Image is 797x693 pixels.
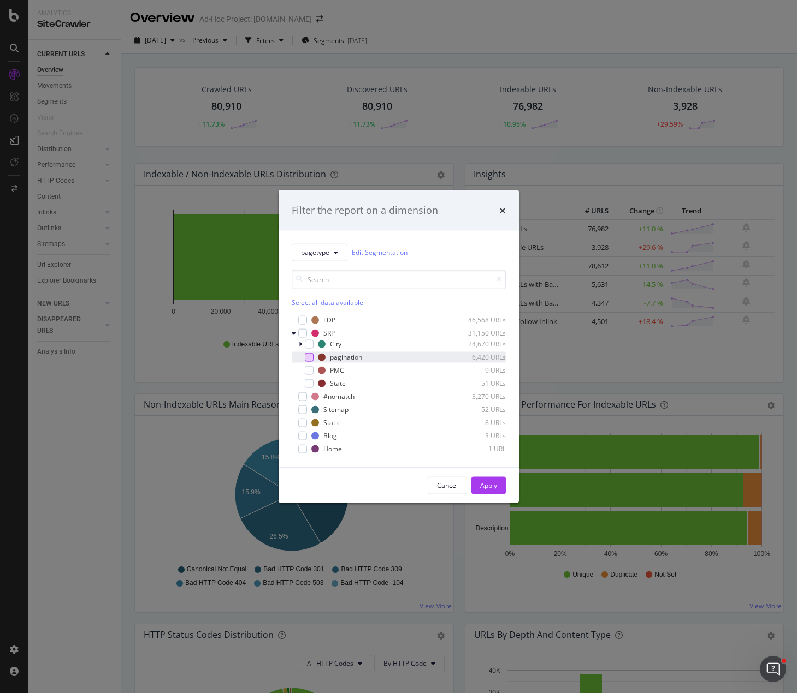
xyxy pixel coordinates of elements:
div: PMC [330,366,344,375]
a: Edit Segmentation [352,247,408,258]
div: Home [323,444,342,453]
div: Cancel [437,481,458,490]
div: 51 URLs [452,379,506,388]
div: #nomatch [323,392,355,401]
div: Sitemap [323,405,349,414]
div: 46,568 URLs [452,315,506,325]
div: 3,270 URLs [452,392,506,401]
div: State [330,379,346,388]
button: Cancel [428,476,467,494]
div: times [499,204,506,218]
div: Blog [323,431,337,440]
div: 6,420 URLs [452,353,506,362]
div: 9 URLs [452,366,506,375]
div: 52 URLs [452,405,506,414]
iframe: Intercom live chat [760,656,786,682]
div: 8 URLs [452,418,506,427]
div: modal [279,190,519,503]
div: pagination [330,353,362,362]
span: pagetype [301,248,329,257]
div: Select all data available [292,297,506,307]
div: 31,150 URLs [452,328,506,338]
div: Static [323,418,340,427]
div: LDP [323,315,335,325]
div: 1 URL [452,444,506,453]
div: 24,670 URLs [452,339,506,349]
button: Apply [471,476,506,494]
div: City [330,339,341,349]
div: 3 URLs [452,431,506,440]
button: pagetype [292,243,347,261]
input: Search [292,270,506,289]
div: Filter the report on a dimension [292,204,438,218]
div: Apply [480,481,497,490]
div: SRP [323,328,335,338]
